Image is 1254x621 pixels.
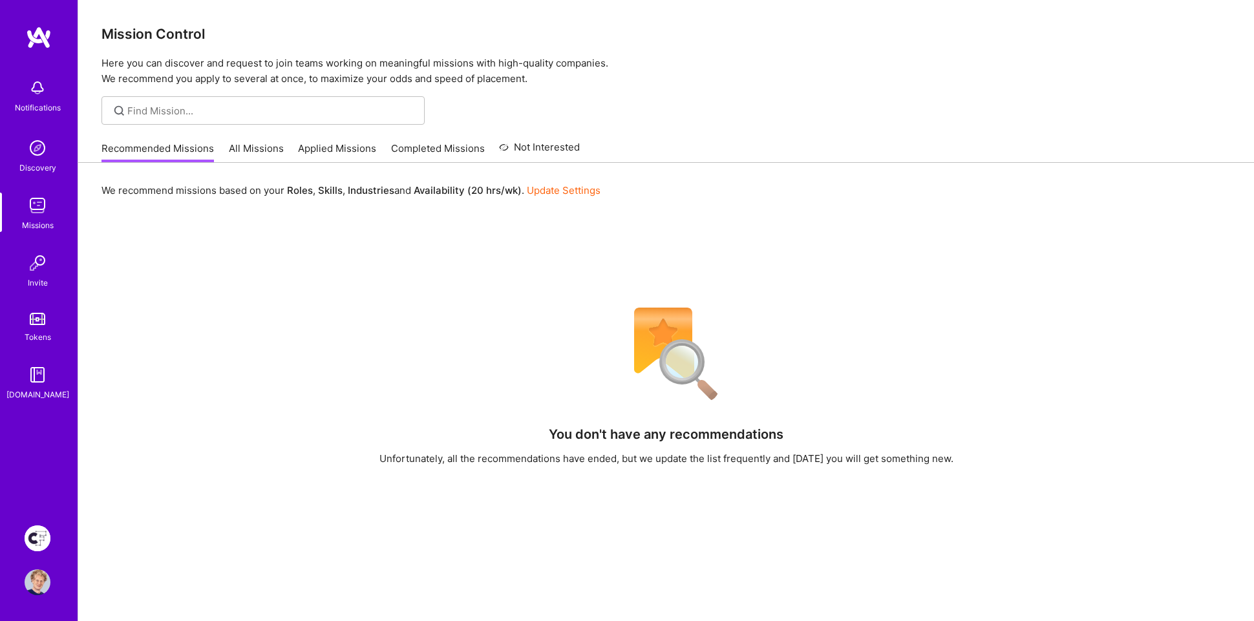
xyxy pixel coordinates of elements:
a: Recommended Missions [101,142,214,163]
h3: Mission Control [101,26,1231,42]
img: tokens [30,313,45,325]
a: Completed Missions [391,142,485,163]
img: bell [25,75,50,101]
a: All Missions [229,142,284,163]
img: No Results [611,299,721,409]
a: Not Interested [499,140,580,163]
div: Invite [28,276,48,289]
a: Update Settings [527,184,600,196]
div: [DOMAIN_NAME] [6,388,69,401]
i: icon SearchGrey [112,103,127,118]
p: We recommend missions based on your , , and . [101,184,600,197]
a: User Avatar [21,569,54,595]
img: User Avatar [25,569,50,595]
img: discovery [25,135,50,161]
img: Invite [25,250,50,276]
h4: You don't have any recommendations [549,426,783,442]
b: Availability (20 hrs/wk) [414,184,522,196]
img: guide book [25,362,50,388]
div: Notifications [15,101,61,114]
img: logo [26,26,52,49]
div: Unfortunately, all the recommendations have ended, but we update the list frequently and [DATE] y... [379,452,953,465]
p: Here you can discover and request to join teams working on meaningful missions with high-quality ... [101,56,1231,87]
a: Applied Missions [298,142,376,163]
b: Roles [287,184,313,196]
div: Discovery [19,161,56,174]
div: Missions [22,218,54,232]
input: Find Mission... [127,104,415,118]
div: Tokens [25,330,51,344]
b: Skills [318,184,343,196]
img: Creative Fabrica Project Team [25,525,50,551]
a: Creative Fabrica Project Team [21,525,54,551]
img: teamwork [25,193,50,218]
b: Industries [348,184,394,196]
